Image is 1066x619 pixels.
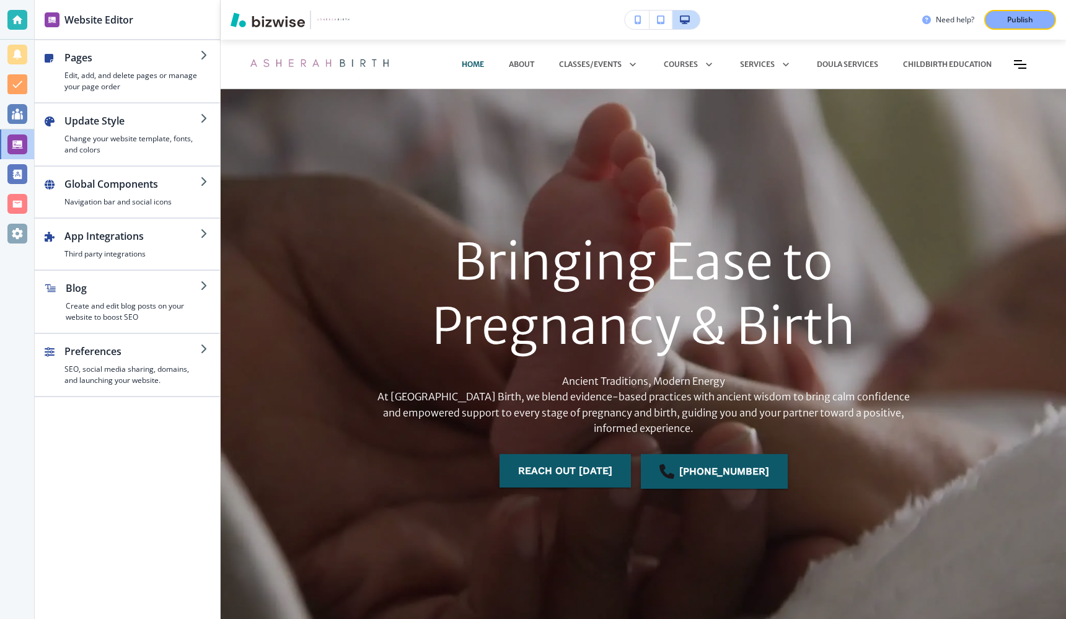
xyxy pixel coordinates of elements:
[641,454,788,489] a: [PHONE_NUMBER]
[64,113,200,128] h2: Update Style
[377,373,910,436] p: Ancient Traditions, Modern Energy
[66,281,200,296] h2: Blog
[35,103,220,165] button: Update StyleChange your website template, fonts, and colors
[45,12,59,27] img: editor icon
[64,229,200,244] h2: App Integrations
[64,50,200,65] h2: Pages
[35,219,220,270] button: App IntegrationsThird party integrations
[1014,60,1026,69] button: Toggle hamburger navigation menu
[377,389,910,437] p: At [GEOGRAPHIC_DATA] Birth, we blend evidence-based practices with ancient wisdom to bring calm c...
[64,70,200,92] h4: Edit, add, and delete pages or manage your page order
[462,59,484,70] p: HOME
[64,364,200,386] h4: SEO, social media sharing, domains, and launching your website.
[64,177,200,191] h2: Global Components
[245,46,390,83] img: Asherah Birth
[64,196,200,208] h4: Navigation bar and social icons
[559,59,622,70] p: CLASSES/EVENTS
[509,59,534,70] p: About
[64,12,133,27] h2: Website Editor
[664,59,698,70] p: COURSES
[903,59,992,70] p: CHILDBIRTH EDUCATION
[64,344,200,359] h2: Preferences
[817,59,878,70] p: DOULA SERVICES
[231,12,305,27] img: Bizwise Logo
[66,301,200,323] h4: Create and edit blog posts on your website to boost SEO
[316,15,350,24] img: Your Logo
[64,133,200,156] h4: Change your website template, fonts, and colors
[377,229,910,358] h1: Bringing Ease to Pregnancy & Birth
[740,59,775,70] p: SERVICES
[500,454,631,488] button: REACH OUT [DATE]
[64,248,200,260] h4: Third party integrations
[984,10,1056,30] button: Publish
[936,14,974,25] h3: Need help?
[35,334,220,396] button: PreferencesSEO, social media sharing, domains, and launching your website.
[35,40,220,102] button: PagesEdit, add, and delete pages or manage your page order
[35,167,220,217] button: Global ComponentsNavigation bar and social icons
[35,271,220,333] button: BlogCreate and edit blog posts on your website to boost SEO
[1007,14,1033,25] p: Publish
